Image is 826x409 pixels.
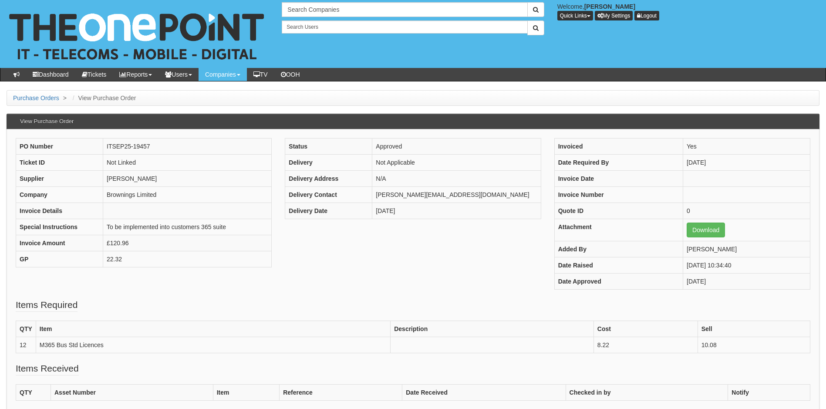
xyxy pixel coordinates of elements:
td: [PERSON_NAME][EMAIL_ADDRESS][DOMAIN_NAME] [372,187,541,203]
a: Companies [199,68,247,81]
div: Welcome, [551,2,826,20]
button: Quick Links [557,11,593,20]
th: Item [213,385,280,401]
th: Added By [554,241,683,257]
td: 12 [16,337,36,353]
th: Delivery Date [285,203,372,219]
th: Date Raised [554,257,683,274]
td: 8.22 [593,337,698,353]
td: 22.32 [103,251,272,267]
td: [DATE] [683,155,810,171]
td: [PERSON_NAME] [103,171,272,187]
a: Reports [113,68,158,81]
td: To be implemented into customers 365 suite [103,219,272,235]
th: Status [285,139,372,155]
th: QTY [16,321,36,337]
a: TV [247,68,274,81]
th: Special Instructions [16,219,103,235]
input: Search Companies [282,2,527,17]
li: View Purchase Order [71,94,136,102]
td: 0 [683,203,810,219]
a: Logout [634,11,659,20]
td: Yes [683,139,810,155]
a: My Settings [595,11,633,20]
th: Quote ID [554,203,683,219]
a: Dashboard [26,68,75,81]
td: N/A [372,171,541,187]
td: [DATE] [372,203,541,219]
a: Purchase Orders [13,95,59,101]
legend: Items Received [16,362,79,375]
td: 10.08 [698,337,810,353]
input: Search Users [282,20,527,34]
th: Attachment [554,219,683,241]
th: Cost [593,321,698,337]
th: Supplier [16,171,103,187]
td: £120.96 [103,235,272,251]
th: Item [36,321,390,337]
th: Description [391,321,594,337]
th: Date Required By [554,155,683,171]
th: Date Approved [554,274,683,290]
th: Invoiced [554,139,683,155]
span: > [61,95,69,101]
th: Invoice Number [554,187,683,203]
th: Invoice Details [16,203,103,219]
td: M365 Bus Std Licences [36,337,390,353]
a: Users [158,68,199,81]
legend: Items Required [16,298,78,312]
th: Delivery [285,155,372,171]
td: [PERSON_NAME] [683,241,810,257]
td: [DATE] 10:34:40 [683,257,810,274]
th: Checked in by [566,385,728,401]
a: OOH [274,68,307,81]
th: Invoice Amount [16,235,103,251]
th: PO Number [16,139,103,155]
th: Delivery Address [285,171,372,187]
th: Asset Number [51,385,213,401]
th: Delivery Contact [285,187,372,203]
th: Notify [728,385,810,401]
td: Approved [372,139,541,155]
td: ITSEP25-19457 [103,139,272,155]
td: Brownings Limited [103,187,272,203]
a: Tickets [75,68,113,81]
th: Ticket ID [16,155,103,171]
th: Invoice Date [554,171,683,187]
b: [PERSON_NAME] [584,3,635,10]
th: QTY [16,385,51,401]
th: Reference [280,385,402,401]
a: Download [687,223,725,237]
td: Not Applicable [372,155,541,171]
th: Sell [698,321,810,337]
h3: View Purchase Order [16,114,78,129]
th: Company [16,187,103,203]
th: Date Received [402,385,566,401]
td: [DATE] [683,274,810,290]
td: Not Linked [103,155,272,171]
th: GP [16,251,103,267]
